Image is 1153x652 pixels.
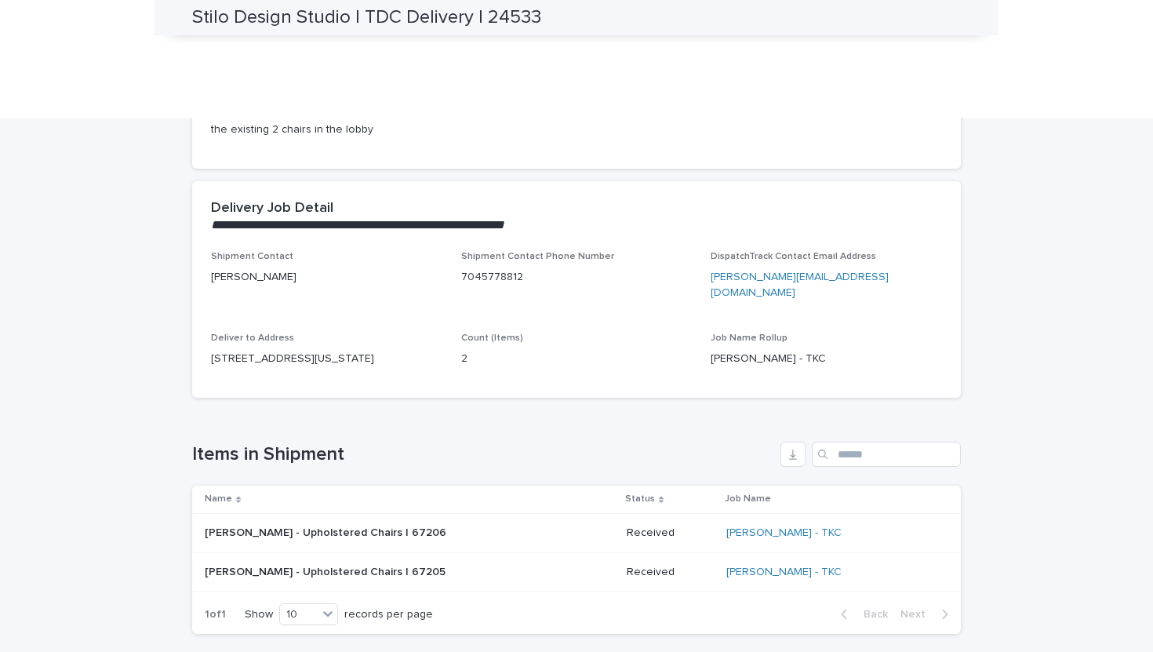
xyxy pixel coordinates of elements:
p: [STREET_ADDRESS][US_STATE] [211,351,442,367]
a: 7045778812 [461,271,523,282]
tr: [PERSON_NAME] - Upholstered Chairs | 67205[PERSON_NAME] - Upholstered Chairs | 67205 Received[PER... [192,552,961,592]
button: Back [828,607,894,621]
p: [PERSON_NAME] - TKC [711,351,942,367]
h1: Items in Shipment [192,443,774,466]
p: the existing 2 chairs in the lobby [211,122,567,138]
a: [PERSON_NAME] - TKC [726,566,842,579]
span: Deliver to Address [211,333,294,343]
p: Job Name [725,490,771,508]
input: Search [812,442,961,467]
p: [PERSON_NAME] [211,269,442,286]
p: 2 [461,351,693,367]
p: Show [245,608,273,621]
a: [PERSON_NAME][EMAIL_ADDRESS][DOMAIN_NAME] [711,271,889,299]
p: Name [205,490,232,508]
p: 1 of 1 [192,596,238,634]
span: Back [854,609,888,620]
span: Shipment Contact [211,252,293,261]
div: 10 [280,606,318,623]
span: Next [900,609,935,620]
p: records per page [344,608,433,621]
p: [PERSON_NAME] - Upholstered Chairs | 67206 [205,523,449,540]
h2: Delivery Job Detail [211,200,333,217]
a: [PERSON_NAME] - TKC [726,526,842,540]
button: Next [894,607,961,621]
tr: [PERSON_NAME] - Upholstered Chairs | 67206[PERSON_NAME] - Upholstered Chairs | 67206 Received[PER... [192,513,961,552]
span: Count (Items) [461,333,523,343]
h2: Stilo Design Studio | TDC Delivery | 24533 [192,6,541,29]
p: Status [625,490,655,508]
p: Received [627,566,714,579]
span: Shipment Contact Phone Number [461,252,614,261]
span: Job Name Rollup [711,333,787,343]
p: [PERSON_NAME] - Upholstered Chairs | 67205 [205,563,449,579]
p: Received [627,526,714,540]
span: DispatchTrack Contact Email Address [711,252,876,261]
